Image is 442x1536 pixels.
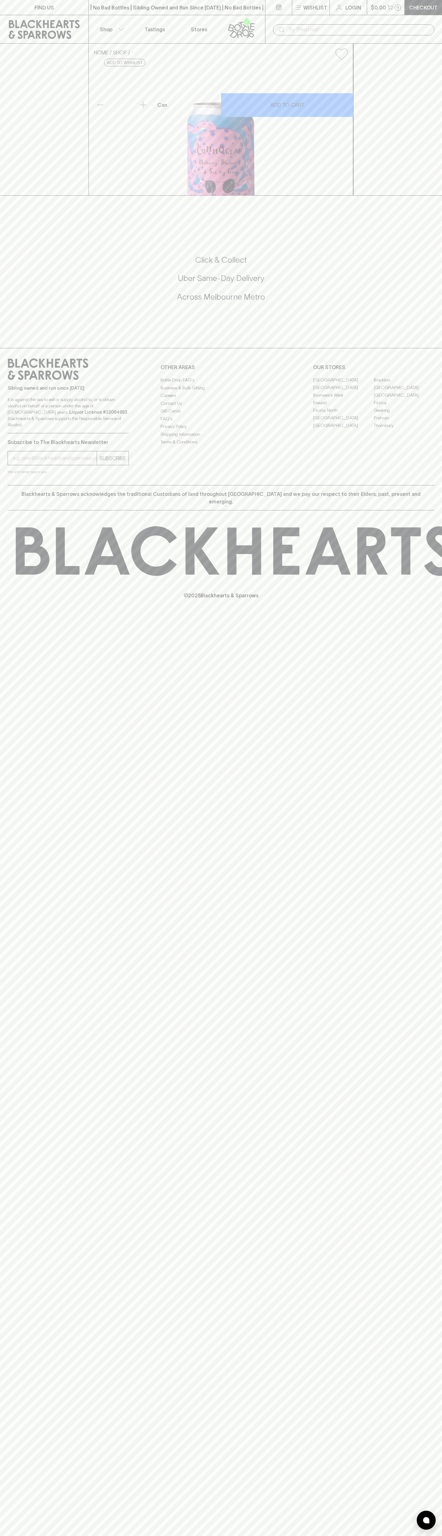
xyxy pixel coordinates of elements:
input: Try "Pinot noir" [288,25,429,35]
p: OTHER AREAS [160,363,282,371]
p: 0 [397,6,399,9]
button: SUBSCRIBE [97,451,129,465]
p: Stores [191,26,207,33]
p: Subscribe to The Blackhearts Newsletter [8,438,129,446]
div: Call to action block [8,229,434,335]
p: Can [157,101,167,109]
a: Terms & Conditions [160,438,282,446]
p: We will never spam you [8,469,129,475]
p: Checkout [409,4,438,11]
a: Fitzroy [374,399,434,406]
a: SHOP [113,50,127,55]
a: [GEOGRAPHIC_DATA] [313,414,374,422]
button: Shop [89,15,133,43]
a: [GEOGRAPHIC_DATA] [313,384,374,391]
a: Prahran [374,414,434,422]
p: OUR STORES [313,363,434,371]
p: SUBSCRIBE [100,454,126,462]
a: Braddon [374,376,434,384]
button: Add to wishlist [333,46,350,62]
p: Sibling owned and run since [DATE] [8,385,129,391]
button: ADD TO CART [221,93,353,117]
a: [GEOGRAPHIC_DATA] [374,384,434,391]
h5: Click & Collect [8,255,434,265]
a: Tastings [133,15,177,43]
a: Brunswick West [313,391,374,399]
p: Login [345,4,361,11]
a: Privacy Policy [160,423,282,430]
a: HOME [94,50,108,55]
p: Tastings [145,26,165,33]
p: Wishlist [303,4,327,11]
a: [GEOGRAPHIC_DATA] [313,422,374,429]
a: [GEOGRAPHIC_DATA] [374,391,434,399]
a: FAQ's [160,415,282,423]
p: ADD TO CART [270,101,304,109]
a: Gift Cards [160,407,282,415]
a: Thornbury [374,422,434,429]
a: Stores [177,15,221,43]
a: Geelong [374,406,434,414]
img: 52554.png [89,65,353,195]
a: Careers [160,392,282,399]
p: Blackhearts & Sparrows acknowledges the traditional Custodians of land throughout [GEOGRAPHIC_DAT... [12,490,430,505]
h5: Uber Same-Day Delivery [8,273,434,283]
a: Elwood [313,399,374,406]
p: Shop [100,26,112,33]
a: Shipping Information [160,430,282,438]
p: FIND US [34,4,54,11]
p: $0.00 [371,4,386,11]
p: It is against the law to sell or supply alcohol to, or to obtain alcohol on behalf of a person un... [8,396,129,428]
a: [GEOGRAPHIC_DATA] [313,376,374,384]
h5: Across Melbourne Metro [8,292,434,302]
div: Can [155,99,221,111]
a: Business & Bulk Gifting [160,384,282,392]
input: e.g. jane@blackheartsandsparrows.com.au [13,453,97,463]
img: bubble-icon [423,1517,429,1523]
a: Contact Us [160,399,282,407]
a: Bottle Drop FAQ's [160,376,282,384]
button: Add to wishlist [104,59,145,66]
a: Fitzroy North [313,406,374,414]
strong: Liquor License #32064953 [69,410,127,415]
